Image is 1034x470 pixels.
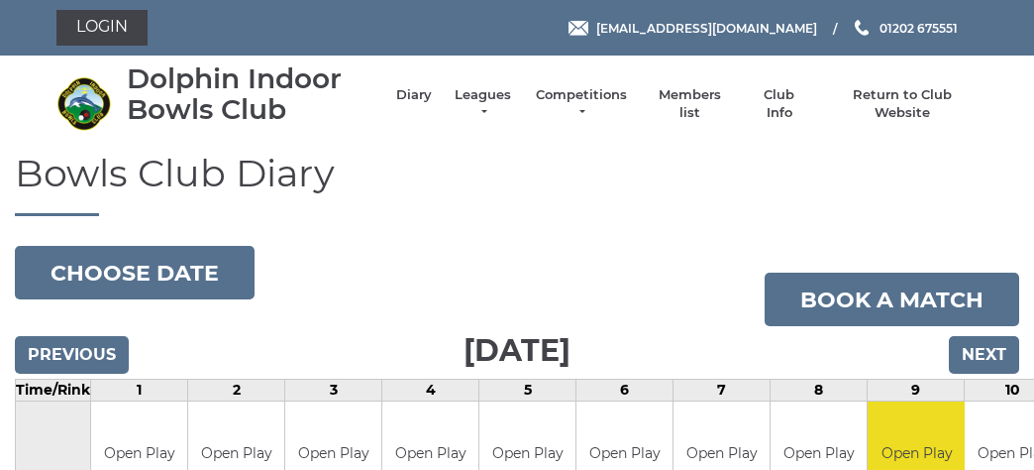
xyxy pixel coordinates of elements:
[751,86,808,122] a: Club Info
[534,86,629,122] a: Competitions
[396,86,432,104] a: Diary
[56,10,148,46] a: Login
[15,336,129,374] input: Previous
[868,380,965,402] td: 9
[648,86,730,122] a: Members list
[15,246,255,299] button: Choose date
[576,380,673,402] td: 6
[879,20,958,35] span: 01202 675551
[569,21,588,36] img: Email
[127,63,376,125] div: Dolphin Indoor Bowls Club
[771,380,868,402] td: 8
[16,380,91,402] td: Time/Rink
[382,380,479,402] td: 4
[949,336,1019,374] input: Next
[828,86,978,122] a: Return to Club Website
[479,380,576,402] td: 5
[852,19,958,38] a: Phone us 01202 675551
[855,20,869,36] img: Phone us
[188,380,285,402] td: 2
[56,76,111,131] img: Dolphin Indoor Bowls Club
[452,86,514,122] a: Leagues
[765,273,1019,326] a: Book a match
[91,380,188,402] td: 1
[673,380,771,402] td: 7
[285,380,382,402] td: 3
[15,153,1019,217] h1: Bowls Club Diary
[596,20,817,35] span: [EMAIL_ADDRESS][DOMAIN_NAME]
[569,19,817,38] a: Email [EMAIL_ADDRESS][DOMAIN_NAME]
